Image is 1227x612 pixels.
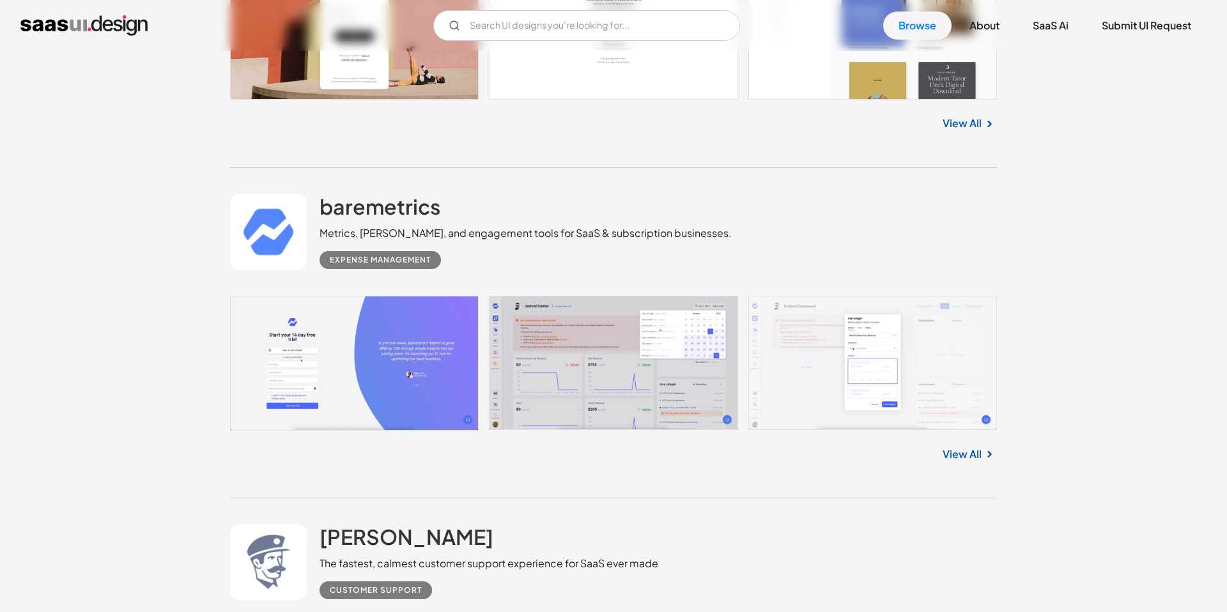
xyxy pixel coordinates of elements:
form: Email Form [433,10,740,41]
a: home [20,15,148,36]
div: Metrics, [PERSON_NAME], and engagement tools for SaaS & subscription businesses. [320,226,732,241]
a: About [954,11,1015,40]
a: baremetrics [320,194,440,226]
a: View All [943,116,982,131]
div: Expense Management [330,252,431,268]
a: SaaS Ai [1017,11,1084,40]
div: Customer Support [330,583,422,598]
a: View All [943,447,982,462]
div: The fastest, calmest customer support experience for SaaS ever made [320,556,658,571]
input: Search UI designs you're looking for... [433,10,740,41]
a: Browse [883,11,952,40]
a: [PERSON_NAME] [320,524,493,556]
h2: baremetrics [320,194,440,219]
a: Submit UI Request [1086,11,1207,40]
h2: [PERSON_NAME] [320,524,493,549]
